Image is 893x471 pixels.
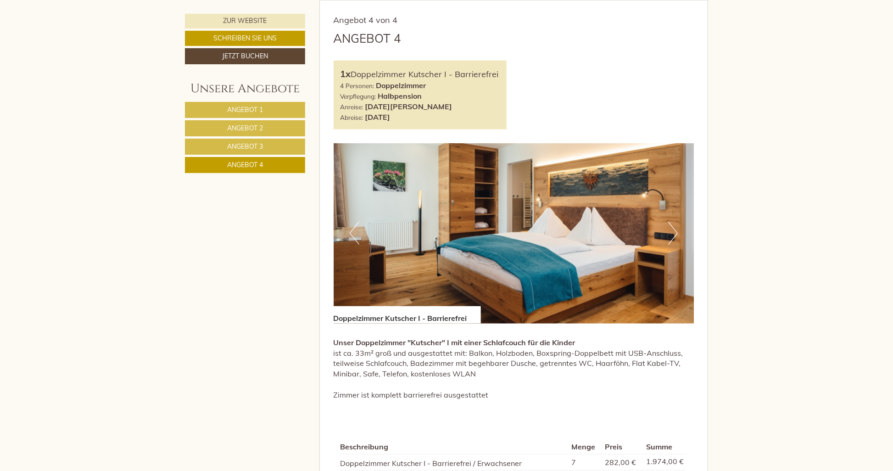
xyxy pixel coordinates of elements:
[601,440,642,454] th: Preis
[185,14,305,28] a: Zur Website
[340,68,351,79] b: 1x
[340,440,568,454] th: Beschreibung
[340,454,568,471] td: Doppelzimmer Kutscher I - Barrierefrei / Erwachsener
[334,30,402,47] div: Angebot 4
[334,338,575,347] strong: Unser Doppelzimmer "Kutscher" I mit einer Schlafcouch für die Kinder
[605,458,636,467] span: 282,00 €
[334,15,398,25] span: Angebot 4 von 4
[642,440,687,454] th: Summe
[365,102,452,111] b: [DATE][PERSON_NAME]
[642,454,687,471] td: 1.974,00 €
[227,106,263,114] span: Angebot 1
[185,31,305,46] a: Schreiben Sie uns
[334,306,481,324] div: Doppelzimmer Kutscher I - Barrierefrei
[365,112,391,122] b: [DATE]
[350,222,359,245] button: Previous
[185,48,305,64] a: Jetzt buchen
[378,91,422,101] b: Halbpension
[340,103,363,111] small: Anreise:
[340,113,363,121] small: Abreise:
[185,80,305,97] div: Unsere Angebote
[340,82,374,90] small: 4 Personen:
[668,222,678,245] button: Next
[227,142,263,151] span: Angebot 3
[568,440,601,454] th: Menge
[568,454,601,471] td: 7
[340,67,500,81] div: Doppelzimmer Kutscher I - Barrierefrei
[227,124,263,132] span: Angebot 2
[340,92,376,100] small: Verpflegung:
[334,143,694,324] img: image
[227,161,263,169] span: Angebot 4
[334,337,694,400] p: ist ca. 33m² groß und ausgestattet mit: Balkon, Holzboden, Boxspring-Doppelbett mit USB-Anschluss...
[376,81,426,90] b: Doppelzimmer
